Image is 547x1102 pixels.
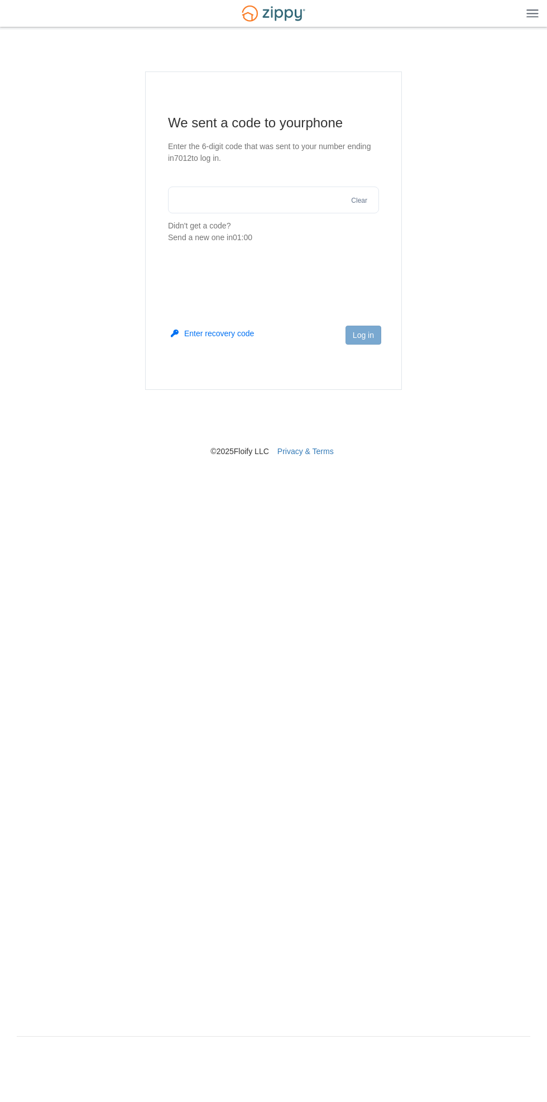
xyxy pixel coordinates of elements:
[168,232,379,244] div: Send a new one in 01:00
[346,326,381,345] button: Log in
[168,141,379,164] p: Enter the 6-digit code that was sent to your number ending in 7012 to log in.
[171,328,254,339] button: Enter recovery code
[168,114,379,132] h1: We sent a code to your phone
[526,9,539,17] img: Mobile Dropdown Menu
[348,195,371,206] button: Clear
[235,1,312,27] img: Logo
[168,220,379,244] p: Didn't get a code?
[17,390,530,457] nav: © 2025 Floify LLC
[277,447,334,456] a: Privacy & Terms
